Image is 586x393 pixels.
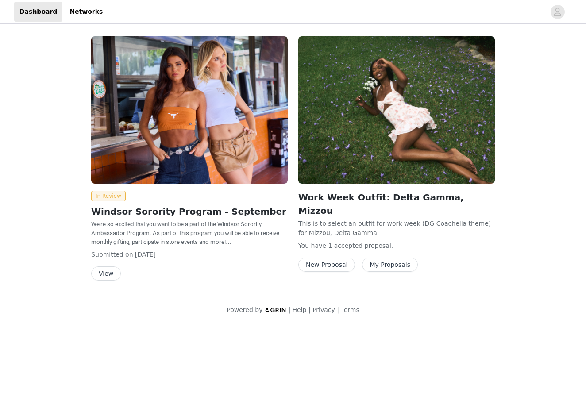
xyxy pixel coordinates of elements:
[64,2,108,22] a: Networks
[289,306,291,313] span: |
[91,205,288,218] h2: Windsor Sorority Program - September
[265,307,287,313] img: logo
[341,306,359,313] a: Terms
[91,191,126,201] span: In Review
[91,251,133,258] span: Submitted on
[91,221,279,245] span: We're so excited that you want to be a part of the Windsor Sorority Ambassador Program. As part o...
[91,270,121,277] a: View
[553,5,562,19] div: avatar
[91,36,288,184] img: Windsor
[298,219,495,238] p: This is to select an outfit for work week (DG Coachella theme) for Mizzou, Delta Gamma
[298,36,495,184] img: Windsor
[135,251,156,258] span: [DATE]
[298,241,495,250] p: You have 1 accepted proposal .
[293,306,307,313] a: Help
[91,266,121,281] button: View
[298,191,495,217] h2: Work Week Outfit: Delta Gamma, Mizzou
[227,306,262,313] span: Powered by
[312,306,335,313] a: Privacy
[14,2,62,22] a: Dashboard
[298,258,355,272] button: New Proposal
[308,306,311,313] span: |
[362,258,418,272] button: My Proposals
[337,306,339,313] span: |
